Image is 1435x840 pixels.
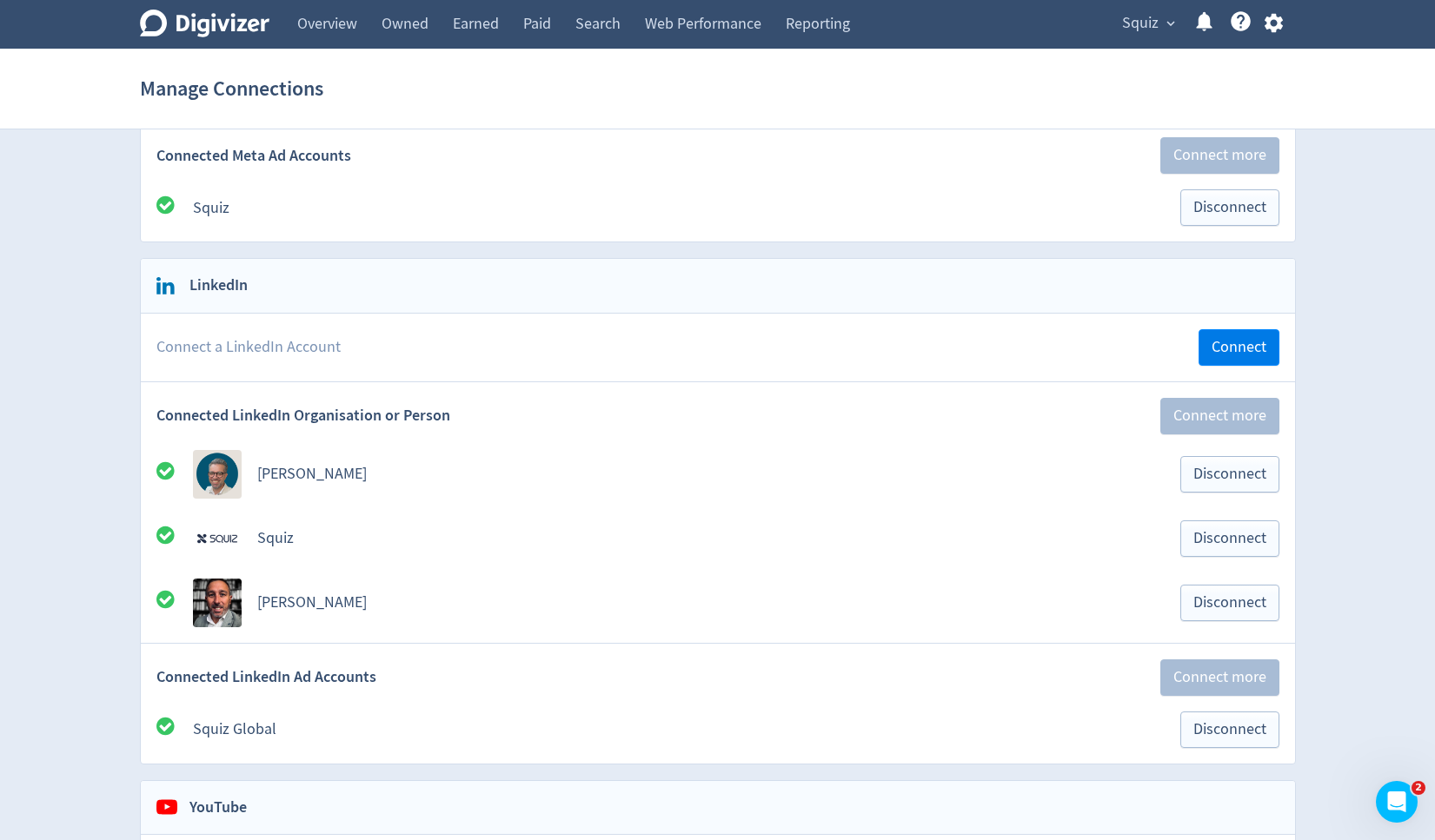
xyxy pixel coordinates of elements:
div: All good [156,525,193,552]
img: Avatar for Squiz [193,514,242,563]
span: Connected LinkedIn Organisation or Person [156,405,450,427]
span: Disconnect [1193,595,1266,611]
iframe: Intercom live chat [1376,781,1418,823]
button: Connect more [1160,137,1279,174]
span: Disconnect [1193,722,1266,737]
a: Squiz [257,528,294,548]
div: All good [156,716,193,743]
span: Connect more [1173,148,1266,163]
div: All good [156,460,193,487]
button: Disconnect [1180,520,1279,557]
button: Disconnect [1180,711,1279,748]
span: Disconnect [1193,466,1266,482]
button: Disconnect [1180,456,1279,493]
button: Squiz [1116,10,1179,37]
span: Disconnect [1193,200,1266,215]
span: Disconnect [1193,531,1266,546]
span: 2 [1412,781,1425,795]
div: All good [156,195,193,222]
button: Disconnect [1180,585,1279,621]
img: Avatar for Anthony Nigro [193,450,242,499]
a: [PERSON_NAME] [257,592,367,612]
a: Squiz Global [193,719,276,739]
span: Connect [1212,340,1266,355]
div: All good [156,589,193,616]
span: Connect more [1173,670,1266,685]
a: Squiz [193,198,229,218]
span: expand_more [1163,16,1179,31]
h1: Manage Connections [140,61,323,116]
button: Disconnect [1180,189,1279,226]
span: Squiz [1122,10,1159,37]
a: [PERSON_NAME] [257,464,367,484]
h2: YouTube [177,797,247,818]
h2: LinkedIn [177,274,248,296]
button: Connect more [1160,659,1279,696]
span: Connect more [1173,408,1266,424]
img: Avatar for Nick Condon [193,579,242,627]
span: Connected LinkedIn Ad Accounts [156,666,376,688]
span: Connected Meta Ad Accounts [156,145,351,167]
span: Connect a LinkedIn Account [156,336,341,358]
button: Connect more [1160,398,1279,434]
button: Connect [1199,329,1279,366]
